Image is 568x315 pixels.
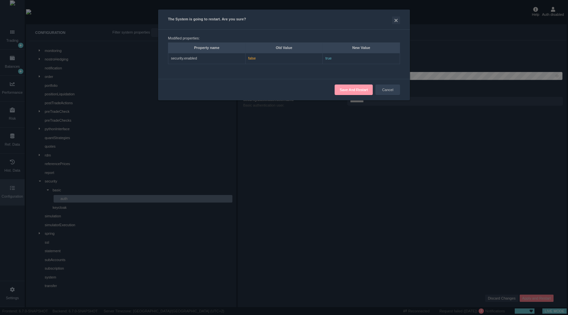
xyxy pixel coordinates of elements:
[392,16,400,24] button: ×
[335,85,373,95] button: Save And Restart
[168,36,400,40] h1: Modified properties:
[323,53,400,64] td: true
[323,42,400,53] th: New Value
[168,42,246,53] th: Property name
[246,42,323,53] th: Old Value
[168,53,246,64] td: security.enabled
[168,16,400,24] h5: The System is going to restart. Are you sure?
[375,85,400,95] button: Cancel
[246,53,323,64] td: false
